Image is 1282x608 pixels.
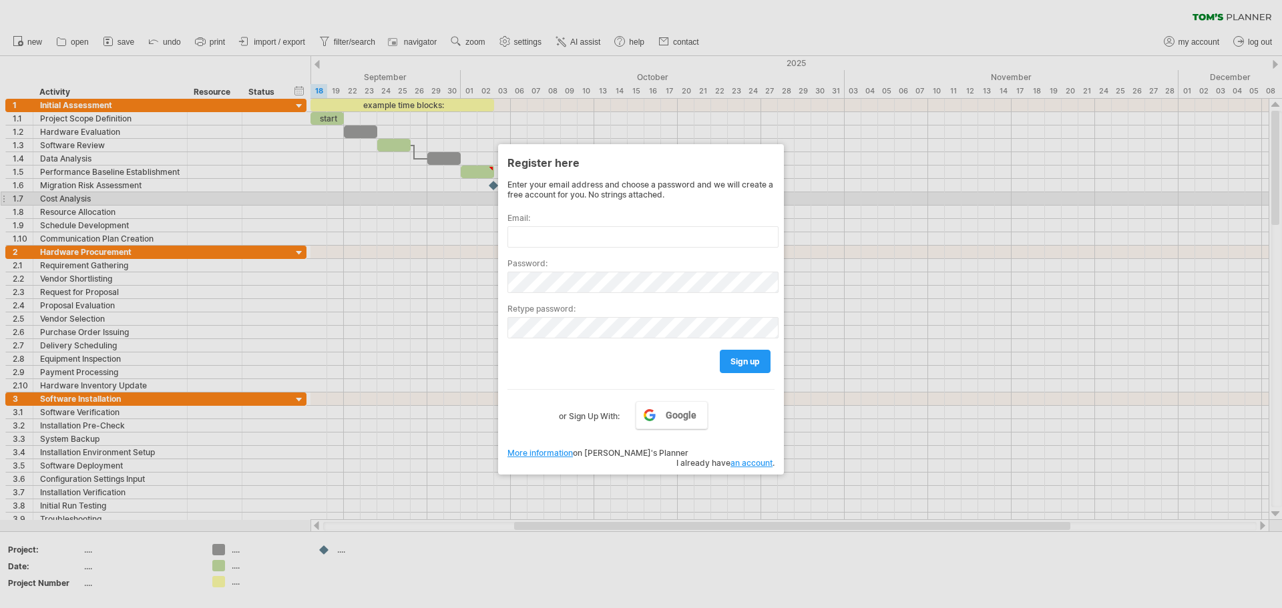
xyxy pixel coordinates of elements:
[507,180,775,200] div: Enter your email address and choose a password and we will create a free account for you. No stri...
[559,401,620,424] label: or Sign Up With:
[730,356,760,366] span: sign up
[720,350,771,373] a: sign up
[676,458,775,468] span: I already have .
[507,448,688,458] span: on [PERSON_NAME]'s Planner
[636,401,708,429] a: Google
[666,410,696,420] span: Google
[507,150,775,174] div: Register here
[507,213,775,223] label: Email:
[507,448,573,458] a: More information
[730,458,773,468] a: an account
[507,258,775,268] label: Password:
[507,304,775,314] label: Retype password:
